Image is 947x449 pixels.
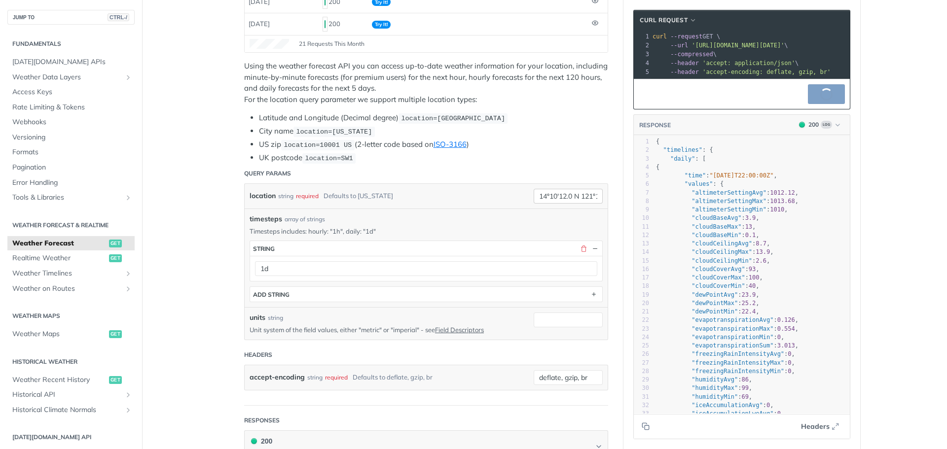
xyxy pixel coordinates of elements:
[656,393,752,400] span: : ,
[692,198,766,205] span: "altimeterSettingMax"
[353,370,433,384] div: Defaults to deflate, gzip, br
[749,282,756,289] span: 40
[244,350,272,359] div: Headers
[278,189,293,203] div: string
[656,350,795,357] span: : ,
[685,172,706,179] span: "time"
[692,189,766,196] span: "altimeterSettingAvg"
[766,402,770,409] span: 0
[324,189,393,203] div: Defaults to [US_STATE]
[636,15,700,25] button: cURL Request
[7,373,135,387] a: Weather Recent Historyget
[656,334,784,341] span: : ,
[634,50,651,59] div: 3
[634,32,651,41] div: 1
[250,287,602,302] button: ADD string
[251,438,257,444] span: 200
[634,401,649,410] div: 32
[692,368,784,375] span: "freezingRainIntensityMin"
[12,133,132,142] span: Versioning
[634,350,649,358] div: 26
[670,60,699,67] span: --header
[653,33,720,40] span: GET \
[124,285,132,293] button: Show subpages for Weather on Routes
[253,291,290,298] div: ADD string
[7,85,135,100] a: Access Keys
[634,325,649,333] div: 23
[305,155,353,162] span: location=SW1
[259,152,608,164] li: UK postcode
[12,72,122,82] span: Weather Data Layers
[741,291,756,298] span: 23.9
[307,370,323,384] div: string
[634,291,649,299] div: 19
[656,214,760,221] span: : ,
[745,223,752,230] span: 13
[590,244,599,253] button: Hide
[656,376,752,383] span: : ,
[692,334,773,341] span: "evapotranspirationMin"
[634,59,651,68] div: 4
[434,139,467,149] a: ISO-3166
[634,41,651,50] div: 2
[250,189,276,203] label: location
[7,357,135,366] h2: Historical Weather
[653,42,788,49] span: \
[656,180,724,187] span: : {
[692,300,738,307] span: "dewPointMax"
[639,87,653,102] button: Copy to clipboard
[299,39,364,48] span: 21 Requests This Month
[663,146,702,153] span: "timelines"
[634,299,649,308] div: 20
[634,68,651,76] div: 5
[7,403,135,417] a: Historical Climate NormalsShow subpages for Historical Climate Normals
[634,214,649,222] div: 10
[124,406,132,414] button: Show subpages for Historical Climate Normals
[12,117,132,127] span: Webhooks
[12,57,132,67] span: [DATE][DOMAIN_NAME] APIs
[7,281,135,296] a: Weather on RoutesShow subpages for Weather on Routes
[296,128,372,136] span: location=[US_STATE]
[656,146,713,153] span: : {
[692,410,773,417] span: "iceAccumulationLweAvg"
[656,325,799,332] span: : ,
[799,122,805,128] span: 200
[656,206,788,213] span: : ,
[253,245,275,252] div: string
[634,274,649,282] div: 17
[634,180,649,188] div: 6
[788,359,791,366] span: 0
[692,384,738,391] span: "humidityMax"
[796,419,845,434] button: Headers
[7,236,135,251] a: Weather Forecastget
[692,266,745,273] span: "cloudCoverAvg"
[7,70,135,85] a: Weather Data LayersShow subpages for Weather Data Layers
[124,270,132,277] button: Show subpages for Weather Timelines
[777,334,781,341] span: 0
[685,180,713,187] span: "values"
[634,376,649,384] div: 29
[634,359,649,367] div: 27
[124,194,132,202] button: Show subpages for Tools & Libraries
[670,155,695,162] span: "daily"
[250,227,603,236] p: Timesteps includes: hourly: "1h", daily: "1d"
[692,316,773,323] span: "evapotranspirationAvg"
[268,313,283,322] div: string
[249,20,270,28] span: [DATE]
[7,175,135,190] a: Error Handling
[372,21,391,29] span: Try It!
[656,274,763,281] span: : ,
[634,257,649,265] div: 15
[325,370,348,384] div: required
[640,16,688,25] span: cURL Request
[692,257,752,264] span: "cloudCeilingMin"
[692,214,741,221] span: "cloudBaseAvg"
[634,223,649,231] div: 11
[745,214,756,221] span: 3.9
[770,189,795,196] span: 1012.12
[702,60,795,67] span: 'accept: application/json'
[285,215,325,224] div: array of strings
[656,189,799,196] span: : ,
[656,410,784,417] span: : ,
[7,160,135,175] a: Pagination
